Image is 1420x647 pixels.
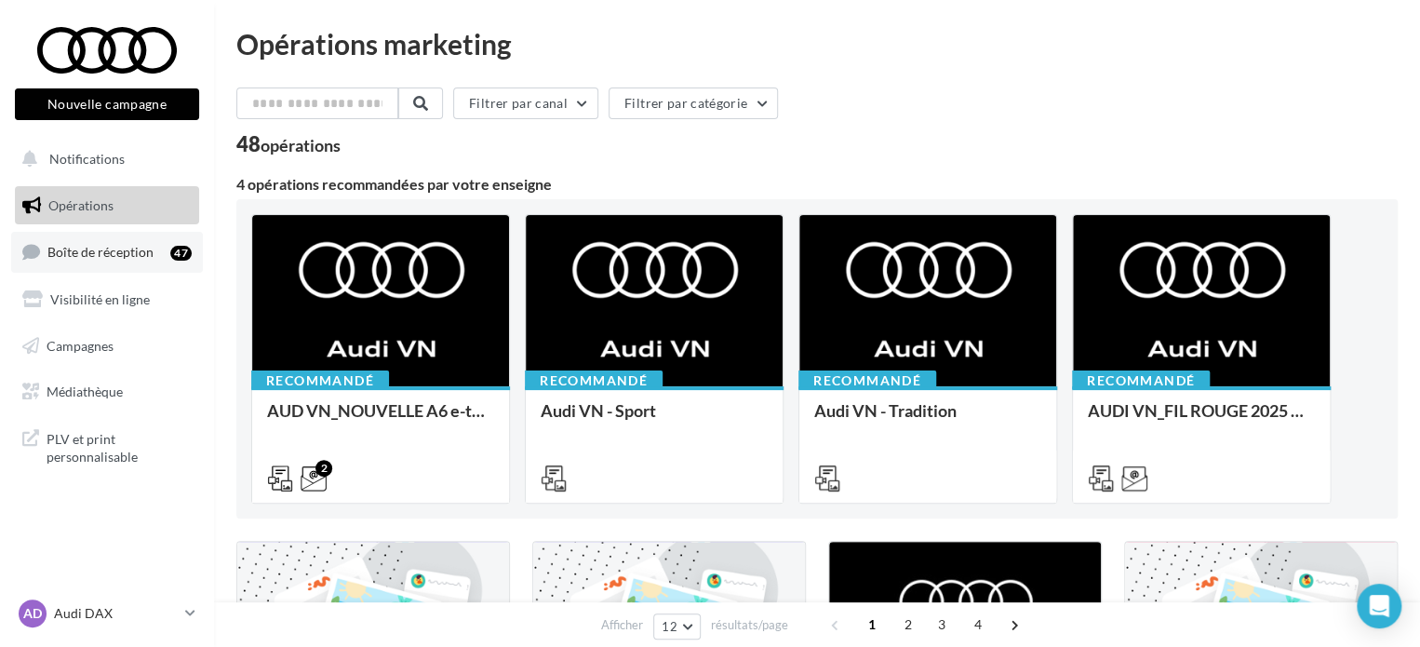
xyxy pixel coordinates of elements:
[11,140,195,179] button: Notifications
[609,88,778,119] button: Filtrer par catégorie
[963,610,993,640] span: 4
[15,88,199,120] button: Nouvelle campagne
[50,291,150,307] span: Visibilité en ligne
[11,327,203,366] a: Campagnes
[54,604,178,623] p: Audi DAX
[601,616,643,634] span: Afficher
[261,137,341,154] div: opérations
[525,371,663,391] div: Recommandé
[1088,401,1315,438] div: AUDI VN_FIL ROUGE 2025 - A1, Q2, Q3, Q5 et Q4 e-tron
[251,371,389,391] div: Recommandé
[11,232,203,272] a: Boîte de réception47
[653,613,701,640] button: 12
[798,371,936,391] div: Recommandé
[927,610,957,640] span: 3
[47,337,114,353] span: Campagnes
[857,610,887,640] span: 1
[453,88,598,119] button: Filtrer par canal
[47,426,192,466] span: PLV et print personnalisable
[267,401,494,438] div: AUD VN_NOUVELLE A6 e-tron
[1072,371,1210,391] div: Recommandé
[15,596,199,631] a: AD Audi DAX
[48,197,114,213] span: Opérations
[47,384,123,399] span: Médiathèque
[814,401,1041,438] div: Audi VN - Tradition
[236,30,1398,58] div: Opérations marketing
[541,401,768,438] div: Audi VN - Sport
[1357,584,1401,628] div: Open Intercom Messenger
[49,151,125,167] span: Notifications
[11,186,203,225] a: Opérations
[662,619,677,634] span: 12
[11,280,203,319] a: Visibilité en ligne
[11,419,203,474] a: PLV et print personnalisable
[11,372,203,411] a: Médiathèque
[236,177,1398,192] div: 4 opérations recommandées par votre enseigne
[23,604,42,623] span: AD
[893,610,923,640] span: 2
[711,616,788,634] span: résultats/page
[170,246,192,261] div: 47
[236,134,341,155] div: 48
[47,244,154,260] span: Boîte de réception
[315,460,332,477] div: 2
